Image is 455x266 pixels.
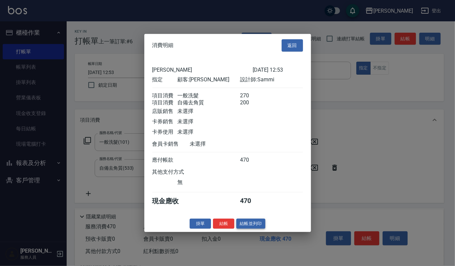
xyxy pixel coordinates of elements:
div: 未選擇 [177,128,240,135]
div: 未選擇 [190,140,253,147]
button: 返回 [282,39,303,52]
div: 200 [240,99,265,106]
div: 270 [240,92,265,99]
div: 會員卡銷售 [152,140,190,147]
div: 無 [177,179,240,186]
div: 店販銷售 [152,108,177,115]
div: 一般洗髮 [177,92,240,99]
button: 結帳 [213,218,234,229]
div: 項目消費 [152,99,177,106]
div: 卡券銷售 [152,118,177,125]
span: 消費明細 [152,42,174,49]
div: 項目消費 [152,92,177,99]
div: 應付帳款 [152,156,177,163]
div: 現金應收 [152,196,190,205]
div: 卡券使用 [152,128,177,135]
div: 其他支付方式 [152,168,203,175]
div: 未選擇 [177,108,240,115]
div: 470 [240,196,265,205]
button: 掛單 [190,218,211,229]
div: 指定 [152,76,177,83]
div: 470 [240,156,265,163]
div: [PERSON_NAME] [152,66,253,73]
div: 顧客: [PERSON_NAME] [177,76,240,83]
div: [DATE] 12:53 [253,66,303,73]
button: 結帳並列印 [236,218,265,229]
div: 設計師: Sammi [240,76,303,83]
div: 自備去角質 [177,99,240,106]
div: 未選擇 [177,118,240,125]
